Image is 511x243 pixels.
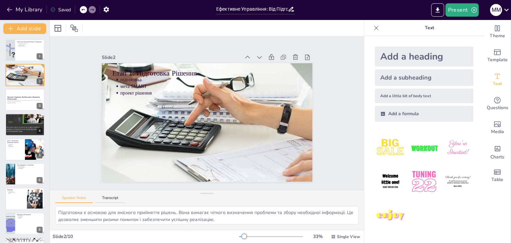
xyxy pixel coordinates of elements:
div: 5 [37,152,43,158]
span: Text [493,80,502,88]
span: Single View [337,234,360,239]
p: Використання Цифрових Інструментів [7,238,43,240]
img: 3.jpeg [442,132,473,163]
span: Questions [487,104,508,112]
div: Saved [50,7,71,13]
img: 4.jpeg [375,166,406,197]
p: комунікація [19,168,43,169]
div: 2 [5,64,45,86]
p: комунікація [19,215,43,216]
div: М М [490,4,502,16]
div: 3 [37,103,43,109]
button: Present [445,3,479,17]
p: Роль Державного Службовця [17,164,43,166]
img: 7.jpeg [375,200,406,231]
p: відповідальність [19,167,43,168]
p: характеристики [19,44,43,46]
p: зміни [9,193,25,194]
span: Position [70,24,78,32]
p: мета SMART [9,68,43,69]
img: 2.jpeg [409,132,439,163]
p: довіра [19,217,43,219]
div: Change the overall theme [484,20,511,44]
p: Рішення як Ключовий Елемент Управління [17,41,43,43]
div: 6 [5,163,45,185]
button: Add slide [3,23,46,34]
img: 6.jpeg [442,166,473,197]
button: My Library [5,4,45,15]
p: управлінське рішення [19,43,43,44]
p: управління [9,190,25,192]
div: 1 [5,39,45,61]
p: підготовка [9,67,43,68]
div: 4 [37,128,43,134]
p: аналіз даних [9,241,43,242]
p: мета SMART [144,44,304,140]
p: відповідальність [9,191,25,193]
div: Add images, graphics, shapes or video [484,116,511,140]
div: Add a subheading [375,69,473,86]
p: Важливість Комунікації [17,213,43,215]
button: М М [490,3,502,17]
div: 1 [37,53,43,59]
p: організація [9,143,23,145]
div: Add ready made slides [484,44,511,68]
p: Етап 1: Підготовка Рішення [142,27,311,130]
div: Add a table [484,164,511,188]
div: 2 [37,78,43,84]
div: Add a little bit of body text [375,89,473,103]
div: 4 [5,114,45,135]
strong: Ефективне Управління: Від Підготовки до Виконання [PERSON_NAME] [7,96,40,100]
p: експерти [9,119,43,120]
p: Generated with [URL] [7,102,43,104]
div: Slide 2 / 10 [53,233,239,240]
p: прозорість [9,117,43,119]
button: Speaker Notes [55,196,93,203]
button: Export to PowerPoint [431,3,444,17]
p: Висновок [7,189,25,191]
p: Лекція про підготовку, прийняття та організацію виконання рішень як основу ефективного управління... [7,100,43,102]
span: Theme [490,32,505,40]
textarea: Підготовка є основою для якісного прийняття рішень. Вона вимагає чіткого визначення проблеми та з... [55,206,359,224]
div: 5 [5,138,45,160]
p: Етап 2: Прийняття Рішення [7,115,43,117]
div: Add a formula [375,106,473,122]
p: юридична чистота [19,46,43,47]
div: Slide 2 [142,9,265,84]
img: 5.jpeg [409,166,439,197]
button: Transcript [95,196,125,203]
div: Add charts and graphs [484,140,511,164]
p: Етап 3: Організація Виконання Рішення [7,140,23,143]
div: Get real-time input from your audience [484,92,511,116]
p: цифрові інструменти [9,240,43,241]
div: 7 [37,202,43,208]
p: проект рішення [140,49,301,146]
p: Етап 1: Підготовка Рішення [7,65,43,67]
p: проект рішення [9,69,43,70]
p: відповідальність [9,116,43,118]
img: 1.jpeg [375,132,406,163]
span: Table [491,176,503,183]
p: коригування [9,146,23,147]
div: 8 [37,227,43,233]
span: Media [491,128,504,135]
div: 7 [5,188,45,210]
div: 8 [5,213,45,235]
div: 6 [37,177,43,183]
div: Add a heading [375,47,473,67]
p: підготовка [147,38,307,134]
p: компетентність [19,165,43,167]
p: контроль [9,145,23,146]
div: 3 [5,89,45,111]
span: Template [487,56,508,64]
p: Text [382,20,477,36]
div: Layout [53,23,63,34]
input: Insert title [216,4,288,14]
p: взаємодія [19,216,43,218]
div: 33 % [310,233,326,240]
span: Charts [490,153,504,161]
div: Add text boxes [484,68,511,92]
